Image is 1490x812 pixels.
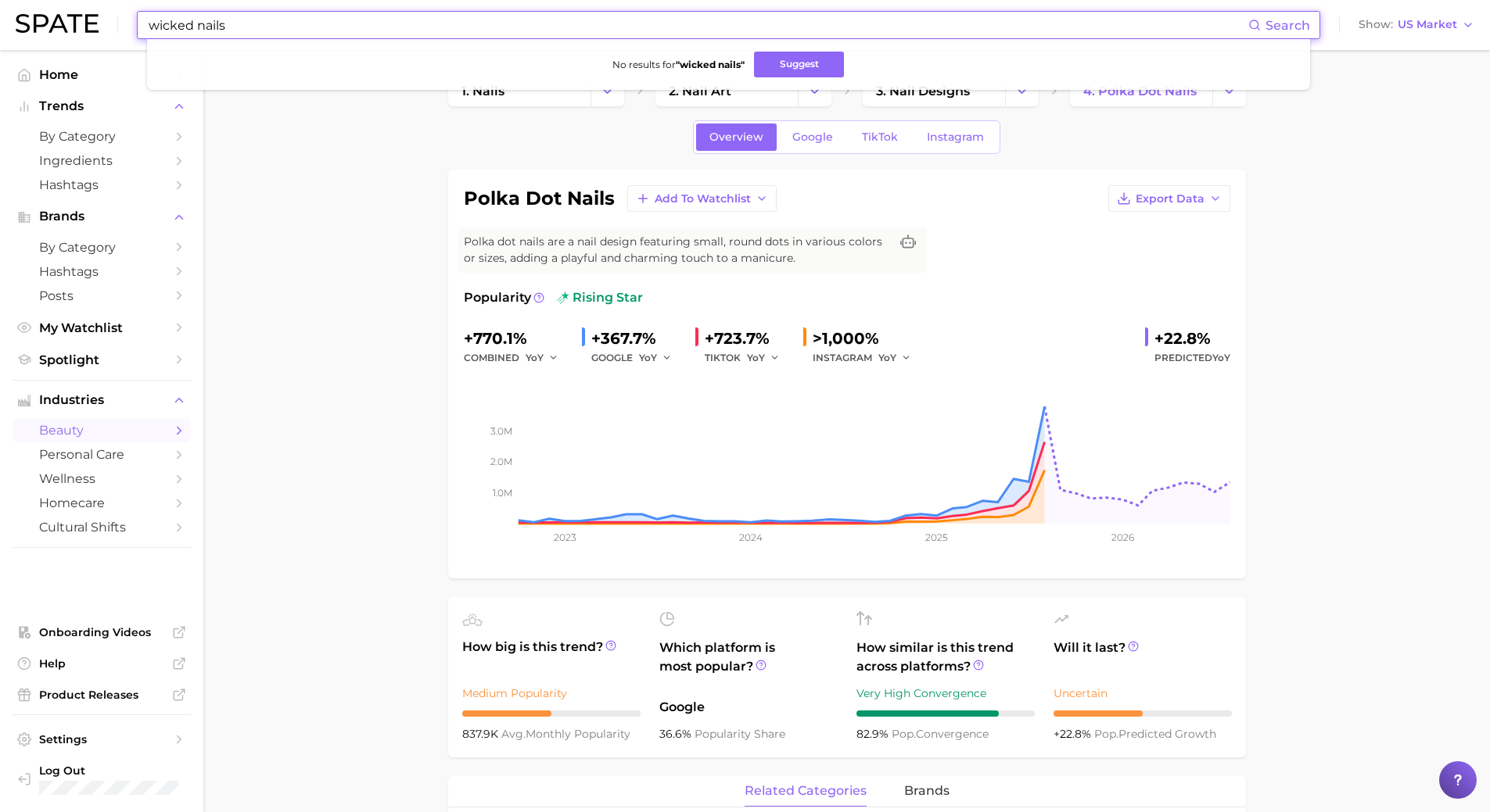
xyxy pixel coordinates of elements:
button: Trends [13,95,191,118]
span: YoY [526,351,544,364]
span: Product Releases [39,688,164,702]
tspan: 2026 [1111,531,1133,543]
button: Change Category [591,75,624,106]
a: 1. nails [448,75,591,106]
button: Suggest [754,52,844,77]
a: My Watchlist [13,316,191,340]
a: wellness [13,467,191,491]
span: Popularity [464,288,531,307]
span: Which platform is most popular? [659,639,838,690]
a: by Category [13,124,191,148]
span: No results for [612,59,745,70]
a: Onboarding Videos [13,621,191,644]
span: Posts [39,288,164,303]
button: Change Category [1212,75,1246,106]
span: Hashtags [39,264,164,279]
span: beauty [39,423,164,438]
button: YoY [878,349,912,367]
h1: polka dot nails [464,189,615,208]
span: Industries [39,393,164,407]
a: Ingredients [13,148,191,173]
span: convergence [892,727,989,741]
button: YoY [526,349,559,367]
a: 4. polka dot nails [1070,75,1212,106]
span: 1. nails [461,84,504,98]
span: 36.6% [659,727,695,741]
span: by Category [39,129,164,144]
span: 82.9% [856,727,892,741]
abbr: popularity index [1094,727,1118,741]
strong: " wicked nails " [676,59,745,70]
span: Google [792,131,833,144]
span: Onboarding Videos [39,625,164,639]
span: Search [1266,18,1310,33]
div: +22.8% [1154,326,1230,351]
img: rising star [557,292,569,304]
span: YoY [747,351,765,364]
span: 837.9k [462,727,501,741]
span: personal care [39,447,164,462]
span: cultural shifts [39,520,164,535]
button: YoY [747,349,781,367]
a: cultural shifts [13,515,191,539]
span: Home [39,67,164,82]
span: 2. nail art [669,84,731,98]
div: GOOGLE [591,349,683,367]
div: 8 / 10 [856,710,1035,717]
div: Medium Popularity [462,684,641,703]
div: combined [464,349,569,367]
span: My Watchlist [39,320,164,335]
div: Uncertain [1054,684,1232,703]
a: Posts [13,284,191,308]
span: +22.8% [1054,727,1094,741]
div: 5 / 10 [462,710,641,717]
div: +367.7% [591,326,683,351]
span: predicted growth [1094,727,1216,741]
span: 3. nail designs [876,84,970,98]
span: How big is this trend? [462,638,641,676]
a: personal care [13,442,191,467]
a: by Category [13,235,191,259]
a: Home [13,63,191,87]
a: Hashtags [13,173,191,197]
span: YoY [639,351,657,364]
span: Overview [709,131,763,144]
a: Instagram [914,123,997,151]
a: TikTok [849,123,911,151]
button: YoY [639,349,673,367]
span: TikTok [862,131,898,144]
a: Product Releases [13,683,191,706]
a: Hashtags [13,259,191,284]
button: Brands [13,205,191,228]
span: popularity share [695,727,785,741]
span: Trends [39,99,164,113]
span: YoY [878,351,896,364]
span: related categories [745,784,867,798]
button: ShowUS Market [1355,15,1478,35]
span: rising star [557,288,643,307]
div: INSTAGRAM [813,349,922,367]
span: YoY [1212,352,1230,363]
span: Polka dot nails are a nail design featuring small, round dots in various colors or sizes, adding ... [464,234,889,266]
span: 4. polka dot nails [1083,84,1197,98]
button: Change Category [1005,75,1039,106]
a: Spotlight [13,348,191,372]
span: US Market [1398,20,1457,29]
span: Predicted [1154,349,1230,367]
div: +770.1% [464,326,569,351]
span: Help [39,656,164,671]
a: beauty [13,418,191,442]
span: Add to Watchlist [655,192,751,206]
span: brands [904,784,950,798]
span: monthly popularity [501,727,630,741]
tspan: 2024 [739,531,763,543]
a: Help [13,652,191,675]
div: Very High Convergence [856,684,1035,703]
button: Add to Watchlist [627,185,777,212]
a: 2. nail art [655,75,798,106]
tspan: 2025 [925,531,948,543]
img: SPATE [16,14,99,33]
span: Show [1359,20,1393,29]
span: >1,000% [813,329,879,348]
span: Log Out [39,764,178,778]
